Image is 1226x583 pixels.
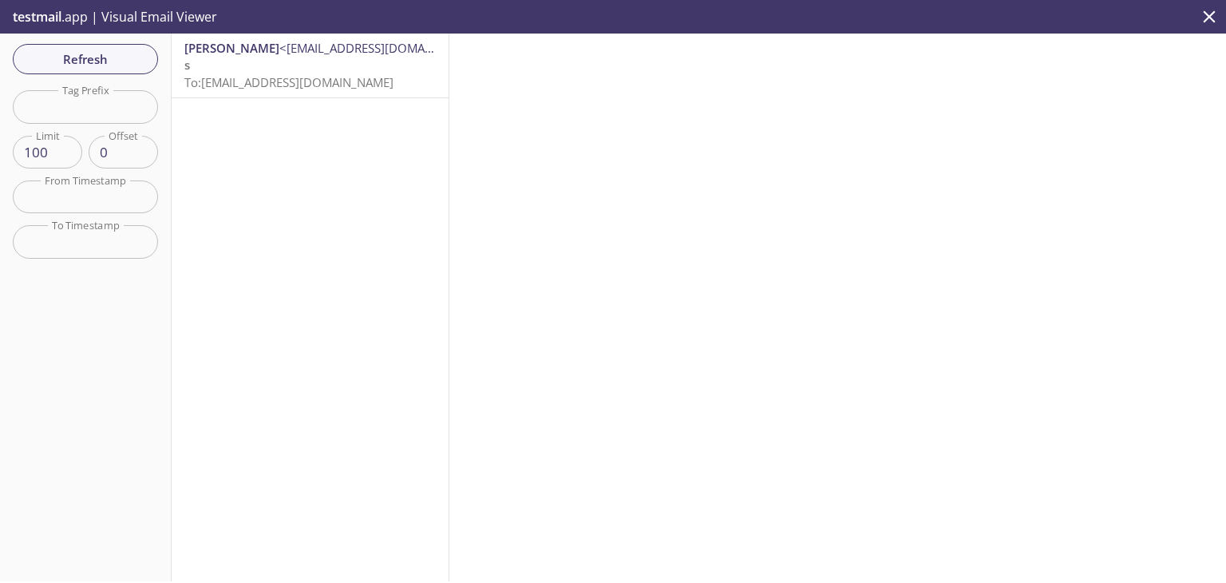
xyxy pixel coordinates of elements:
[26,49,145,69] span: Refresh
[172,34,449,97] div: [PERSON_NAME]<[EMAIL_ADDRESS][DOMAIN_NAME]>sTo:[EMAIL_ADDRESS][DOMAIN_NAME]
[172,34,449,98] nav: emails
[184,40,279,56] span: [PERSON_NAME]
[184,74,394,90] span: To: [EMAIL_ADDRESS][DOMAIN_NAME]
[13,44,158,74] button: Refresh
[13,8,61,26] span: testmail
[279,40,486,56] span: <[EMAIL_ADDRESS][DOMAIN_NAME]>
[184,57,190,73] span: s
